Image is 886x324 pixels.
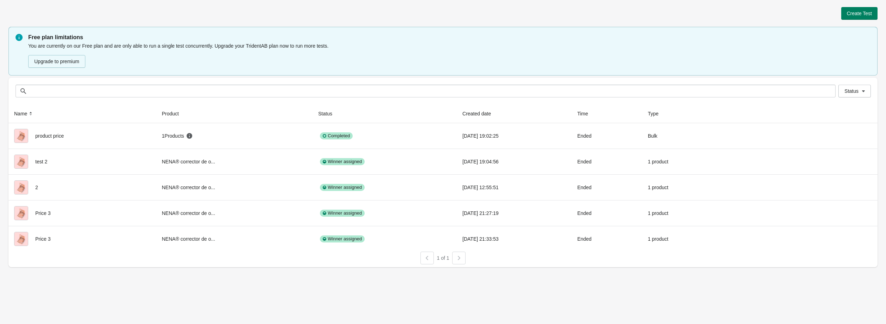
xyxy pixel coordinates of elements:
[577,129,637,143] div: Ended
[577,232,637,246] div: Ended
[437,255,449,261] span: 1 of 1
[462,129,566,143] div: [DATE] 19:02:25
[162,132,193,139] div: 1 Products
[28,33,870,42] p: Free plan limitations
[648,232,714,246] div: 1 product
[841,7,878,20] button: Create Test
[159,107,189,120] button: Product
[162,180,307,194] div: NENA® corrector de o...
[162,155,307,169] div: NENA® corrector de o...
[320,132,353,139] div: Completed
[35,159,47,164] span: test 2
[462,206,566,220] div: [DATE] 21:27:19
[462,155,566,169] div: [DATE] 19:04:56
[320,158,365,165] div: Winner assigned
[847,11,872,16] span: Create Test
[35,210,51,216] span: Price 3
[577,155,637,169] div: Ended
[35,185,38,190] span: 2
[35,236,51,242] span: Price 3
[648,129,714,143] div: Bulk
[462,232,566,246] div: [DATE] 21:33:53
[320,184,365,191] div: Winner assigned
[462,180,566,194] div: [DATE] 12:55:51
[645,107,668,120] button: Type
[844,88,858,94] span: Status
[648,180,714,194] div: 1 product
[162,232,307,246] div: NENA® corrector de o...
[575,107,598,120] button: Time
[577,206,637,220] div: Ended
[648,206,714,220] div: 1 product
[460,107,501,120] button: Created date
[28,55,85,68] button: Upgrade to premium
[320,210,365,217] div: Winner assigned
[648,155,714,169] div: 1 product
[315,107,342,120] button: Status
[11,107,37,120] button: Name
[35,133,64,139] span: product price
[577,180,637,194] div: Ended
[28,42,870,68] div: You are currently on our Free plan and are only able to run a single test concurrently. Upgrade y...
[162,206,307,220] div: NENA® corrector de o...
[320,235,365,242] div: Winner assigned
[838,85,871,97] button: Status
